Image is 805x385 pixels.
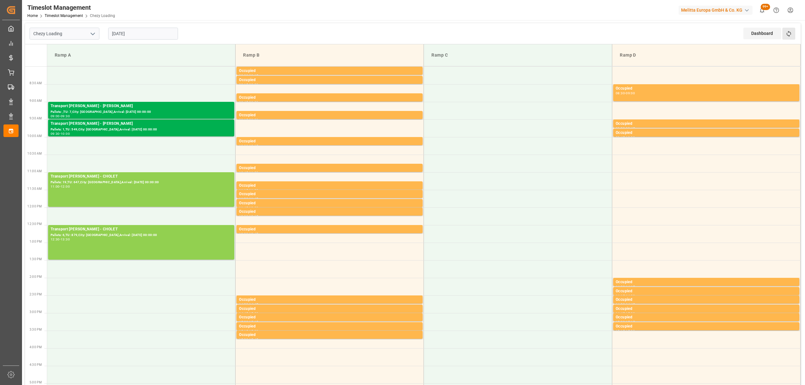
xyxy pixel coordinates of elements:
div: 11:00 [51,185,60,188]
div: Occupied [616,297,797,303]
div: 08:45 [239,101,248,104]
div: 09:30 [61,115,70,118]
div: Transport [PERSON_NAME] - [PERSON_NAME] [51,103,232,109]
div: - [248,338,249,341]
div: Transport [PERSON_NAME] - CHOLET [51,173,232,180]
div: Dashboard [743,28,781,39]
div: 14:45 [249,303,258,306]
div: - [60,132,61,135]
div: Occupied [239,209,420,215]
div: Occupied [239,314,420,321]
div: 09:30 [249,118,258,121]
div: 15:00 [616,321,625,323]
div: - [625,92,626,95]
span: 9:00 AM [30,99,42,102]
div: 09:00 [249,101,258,104]
div: 12:00 [239,215,248,218]
div: Occupied [616,306,797,312]
div: 15:15 [616,330,625,333]
div: 09:30 [616,127,625,130]
a: Home [27,14,38,18]
div: Occupied [239,323,420,330]
div: Timeslot Management [27,3,115,12]
div: - [248,171,249,174]
div: - [248,83,249,86]
div: 15:15 [239,330,248,333]
div: Pallets: ,TU: 7,City: [GEOGRAPHIC_DATA],Arrival: [DATE] 00:00:00 [51,109,232,115]
span: 8:30 AM [30,81,42,85]
div: Occupied [616,130,797,136]
span: 5:00 PM [30,381,42,384]
div: Occupied [239,95,420,101]
span: 3:30 PM [30,328,42,331]
div: 14:30 [239,303,248,306]
div: 13:30 [61,238,70,241]
span: 11:30 AM [27,187,42,190]
div: - [625,294,626,297]
div: 10:00 [239,145,248,147]
input: DD-MM-YYYY [108,28,178,40]
div: - [248,118,249,121]
div: - [248,74,249,77]
div: 10:00 [61,132,70,135]
div: - [248,233,249,235]
div: 12:45 [249,233,258,235]
div: Transport [PERSON_NAME] - [PERSON_NAME] [51,121,232,127]
div: 08:15 [249,74,258,77]
div: 14:15 [626,285,635,288]
div: 10:00 [626,136,635,139]
div: 15:30 [626,330,635,333]
span: 2:00 PM [30,275,42,278]
div: Pallets: 1,TU: 549,City: [GEOGRAPHIC_DATA],Arrival: [DATE] 00:00:00 [51,127,232,132]
div: Ramp D [617,49,795,61]
div: - [248,330,249,333]
div: 08:30 [249,83,258,86]
div: Ramp A [52,49,230,61]
div: Occupied [616,314,797,321]
div: 09:45 [616,136,625,139]
div: 11:30 [249,189,258,192]
div: 09:00 [626,92,635,95]
div: Occupied [616,288,797,294]
div: 14:30 [626,294,635,297]
div: - [248,303,249,306]
div: - [60,238,61,241]
span: 9:30 AM [30,117,42,120]
span: 1:00 PM [30,240,42,243]
div: Occupied [239,112,420,118]
div: - [625,303,626,306]
span: 4:00 PM [30,345,42,349]
div: 14:00 [616,285,625,288]
div: 14:45 [626,303,635,306]
button: Melitta Europa GmbH & Co. KG [679,4,755,16]
div: - [625,136,626,139]
div: - [625,330,626,333]
div: 15:30 [239,338,248,341]
div: - [248,101,249,104]
div: 11:45 [239,206,248,209]
span: 10:30 AM [27,152,42,155]
div: - [248,312,249,315]
button: show 100 new notifications [755,3,769,17]
div: 12:30 [51,238,60,241]
div: - [248,189,249,192]
div: Pallets: 6,TU: 879,City: [GEOGRAPHIC_DATA],Arrival: [DATE] 00:00:00 [51,233,232,238]
div: Occupied [239,332,420,338]
div: 12:30 [239,233,248,235]
div: - [625,285,626,288]
div: 15:00 [249,312,258,315]
div: - [60,185,61,188]
span: 99+ [761,4,770,10]
span: 2:30 PM [30,293,42,296]
div: 11:00 [249,171,258,174]
div: Occupied [616,279,797,285]
div: 15:30 [249,330,258,333]
div: Occupied [239,191,420,197]
div: Occupied [239,200,420,206]
button: Help Center [769,3,783,17]
div: 15:00 [239,321,248,323]
div: Melitta Europa GmbH & Co. KG [679,6,752,15]
div: - [248,215,249,218]
div: 14:45 [616,312,625,315]
div: Occupied [616,323,797,330]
